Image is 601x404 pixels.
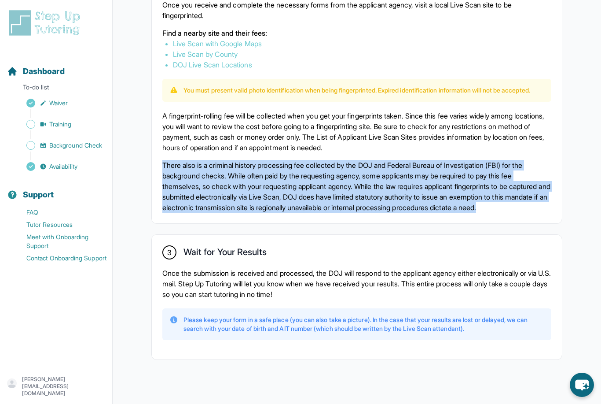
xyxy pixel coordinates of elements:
a: FAQ [7,206,112,219]
a: Live Scan with Google Maps [173,39,262,48]
a: Training [7,118,112,130]
h2: Wait for Your Results [183,247,267,261]
span: Support [23,189,54,201]
button: Dashboard [4,51,109,81]
a: Tutor Resources [7,219,112,231]
p: Please keep your form in a safe place (you can also take a picture). In the case that your result... [183,315,544,333]
button: [PERSON_NAME][EMAIL_ADDRESS][DOMAIN_NAME] [7,376,105,397]
a: Contact Onboarding Support [7,252,112,264]
span: Waiver [49,99,68,107]
a: Waiver [7,97,112,109]
p: There also is a criminal history processing fee collected by the DOJ and Federal Bureau of Invest... [162,160,551,213]
a: Live Scan by County [173,50,238,59]
button: chat-button [570,373,594,397]
p: You must present valid photo identification when being fingerprinted. Expired identification info... [183,86,530,95]
img: logo [7,9,85,37]
a: Dashboard [7,65,65,78]
span: Dashboard [23,65,65,78]
a: DOJ Live Scan Locations [173,60,252,69]
button: Support [4,174,109,204]
a: Meet with Onboarding Support [7,231,112,252]
span: Training [49,120,72,129]
p: To-do list [4,83,109,95]
p: A fingerprint-rolling fee will be collected when you get your fingerprints taken. Since this fee ... [162,111,551,153]
p: Find a nearby site and their fees: [162,28,551,38]
p: [PERSON_NAME][EMAIL_ADDRESS][DOMAIN_NAME] [22,376,105,397]
a: Background Check [7,139,112,152]
span: Availability [49,162,77,171]
span: Background Check [49,141,102,150]
p: Once the submission is received and processed, the DOJ will respond to the applicant agency eithe... [162,268,551,300]
a: Availability [7,160,112,173]
span: 3 [167,247,172,258]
